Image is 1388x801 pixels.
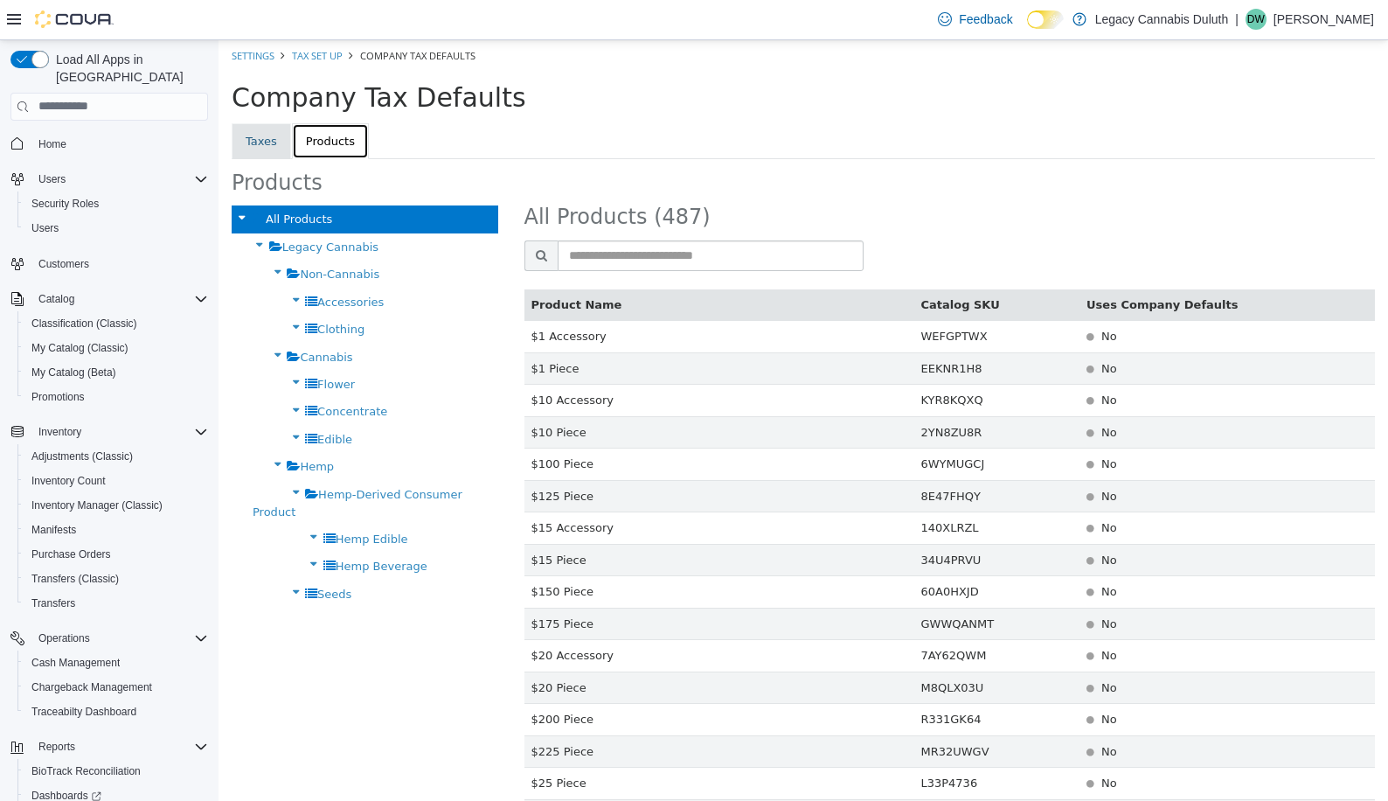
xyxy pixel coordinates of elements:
[31,736,82,757] button: Reports
[306,664,696,696] td: $200 Piece
[13,83,73,120] a: Taxes
[17,192,215,216] button: Security Roles
[17,385,215,409] button: Promotions
[38,172,66,186] span: Users
[24,519,208,540] span: Manifests
[17,567,215,591] button: Transfers (Classic)
[24,519,83,540] a: Manifests
[861,345,1156,377] td: No
[24,446,140,467] a: Adjustments (Classic)
[34,448,244,478] span: Hemp-Derived Consumer Product
[306,695,696,728] td: $225 Piece
[1246,9,1267,30] div: Dan Wilken
[17,469,215,493] button: Inventory Count
[3,251,215,276] button: Customers
[306,536,696,568] td: $150 Piece
[1095,9,1229,30] p: Legacy Cannabis Duluth
[24,701,208,722] span: Traceabilty Dashboard
[31,197,99,211] span: Security Roles
[306,312,696,345] td: $1 Piece
[31,169,208,190] span: Users
[24,652,208,673] span: Cash Management
[17,518,215,542] button: Manifests
[81,310,134,324] span: Cannabis
[13,9,56,22] a: Settings
[31,134,73,155] a: Home
[24,362,123,383] a: My Catalog (Beta)
[695,376,861,408] td: 2YN8ZU8R
[49,51,208,86] span: Load All Apps in [GEOGRAPHIC_DATA]
[306,728,696,760] td: $25 Piece
[73,83,150,120] a: Products
[31,498,163,512] span: Inventory Manager (Classic)
[695,631,861,664] td: M8QLX03U
[99,338,136,351] span: Flower
[31,705,136,719] span: Traceabilty Dashboard
[695,664,861,696] td: R331GK64
[81,227,161,240] span: Non-Cannabis
[17,444,215,469] button: Adjustments (Classic)
[24,761,208,782] span: BioTrack Reconciliation
[24,193,208,214] span: Security Roles
[695,472,861,505] td: 140XLRZL
[117,519,209,533] span: Hemp Beverage
[695,504,861,536] td: 34U4PRVU
[306,472,696,505] td: $15 Accessory
[31,421,88,442] button: Inventory
[24,387,92,407] a: Promotions
[861,312,1156,345] td: No
[31,253,208,275] span: Customers
[31,628,208,649] span: Operations
[117,492,190,505] span: Hemp Edible
[38,631,90,645] span: Operations
[3,167,215,192] button: Users
[24,446,208,467] span: Adjustments (Classic)
[3,131,215,157] button: Home
[306,568,696,600] td: $175 Piece
[24,338,135,359] a: My Catalog (Classic)
[38,425,81,439] span: Inventory
[81,420,115,433] span: Hemp
[142,9,257,22] span: Company Tax Defaults
[1235,9,1239,30] p: |
[17,591,215,616] button: Transfers
[306,631,696,664] td: $20 Piece
[31,133,208,155] span: Home
[31,421,208,442] span: Inventory
[861,536,1156,568] td: No
[24,387,208,407] span: Promotions
[3,735,215,759] button: Reports
[31,523,76,537] span: Manifests
[861,568,1156,600] td: No
[31,547,111,561] span: Purchase Orders
[99,282,146,296] span: Clothing
[38,292,74,306] span: Catalog
[695,281,861,313] td: WEFGPTWX
[695,345,861,377] td: KYR8KQXQ
[861,600,1156,632] td: No
[861,440,1156,472] td: No
[24,677,159,698] a: Chargeback Management
[13,42,308,73] span: Company Tax Defaults
[17,311,215,336] button: Classification (Classic)
[695,600,861,632] td: 7AY62QWM
[13,130,104,155] span: Products
[24,218,66,239] a: Users
[24,313,208,334] span: Classification (Classic)
[24,761,148,782] a: BioTrack Reconciliation
[861,695,1156,728] td: No
[306,759,696,791] td: $250 Piece
[17,700,215,724] button: Traceabilty Dashboard
[24,568,208,589] span: Transfers (Classic)
[24,218,208,239] span: Users
[99,547,133,561] span: Seeds
[17,493,215,518] button: Inventory Manager (Classic)
[306,376,696,408] td: $10 Piece
[38,740,75,754] span: Reports
[31,449,133,463] span: Adjustments (Classic)
[31,289,81,310] button: Catalog
[861,281,1156,313] td: No
[1027,10,1064,29] input: Dark Mode
[24,544,208,565] span: Purchase Orders
[24,495,208,516] span: Inventory Manager (Classic)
